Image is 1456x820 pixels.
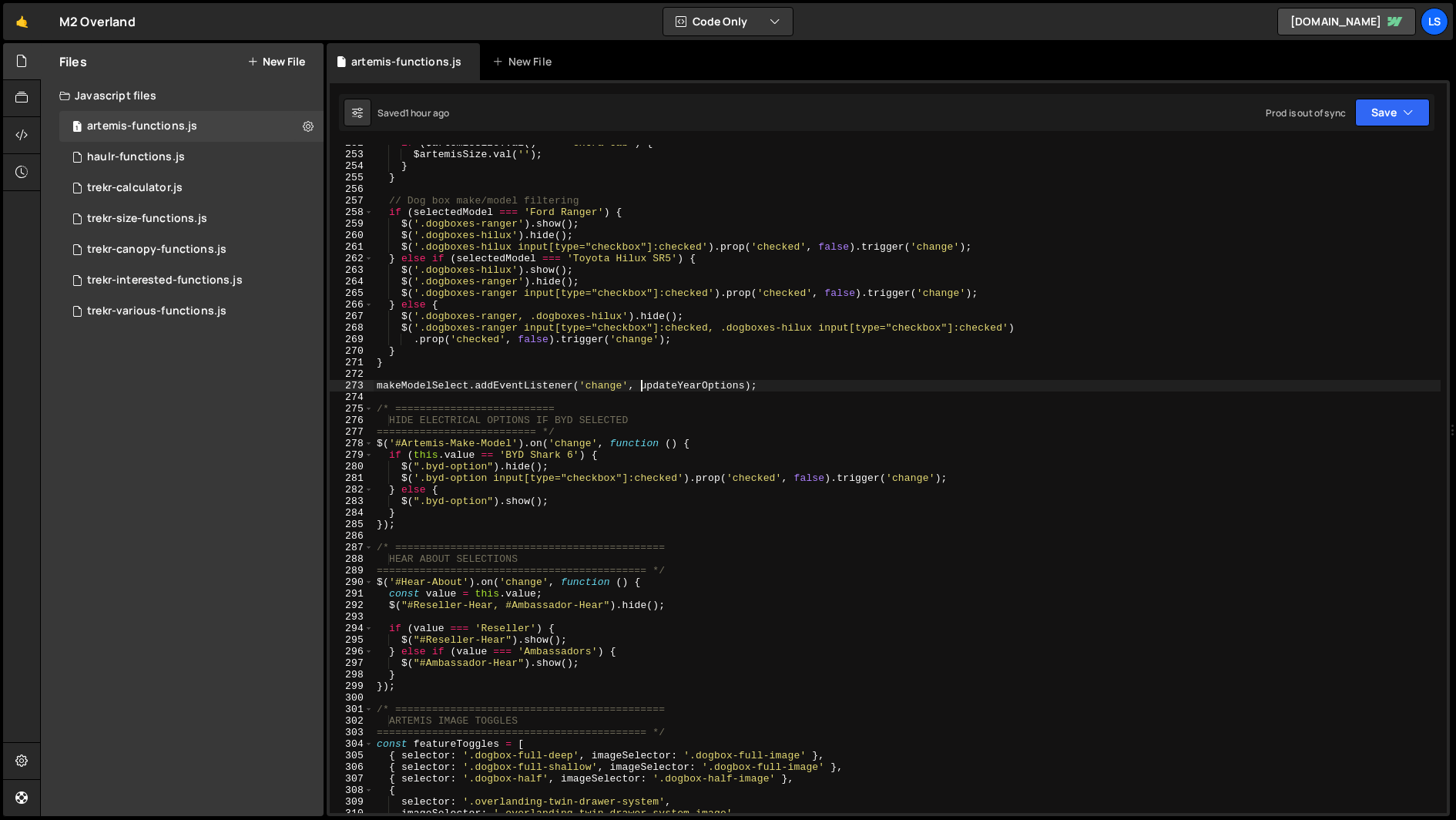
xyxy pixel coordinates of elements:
[330,172,374,183] div: 255
[330,461,374,472] div: 280
[330,761,374,773] div: 306
[330,426,374,438] div: 277
[330,230,374,241] div: 260
[330,669,374,681] div: 298
[330,530,374,542] div: 286
[72,122,82,134] span: 1
[59,296,324,327] div: 11669/37341.js
[330,507,374,519] div: 284
[330,773,374,785] div: 307
[330,611,374,623] div: 293
[330,646,374,657] div: 296
[1277,8,1416,35] a: [DOMAIN_NAME]
[59,53,87,70] h2: Files
[3,3,41,40] a: 🤙
[330,449,374,461] div: 279
[87,181,183,195] div: trekr-calculator.js
[330,322,374,334] div: 268
[330,588,374,600] div: 291
[330,565,374,576] div: 289
[87,274,243,287] div: trekr-interested-functions.js
[330,276,374,287] div: 264
[330,403,374,415] div: 275
[87,304,226,318] div: trekr-various-functions.js
[330,241,374,253] div: 261
[330,287,374,299] div: 265
[330,576,374,588] div: 290
[330,380,374,392] div: 273
[330,692,374,704] div: 300
[330,750,374,761] div: 305
[330,438,374,449] div: 278
[59,203,324,234] div: 11669/47070.js
[330,681,374,692] div: 299
[330,715,374,727] div: 302
[330,183,374,195] div: 256
[59,173,324,203] div: 11669/27653.js
[330,496,374,507] div: 283
[377,106,449,119] div: Saved
[59,234,324,265] div: 11669/47072.js
[330,623,374,634] div: 294
[330,299,374,311] div: 266
[330,484,374,496] div: 282
[405,106,450,119] div: 1 hour ago
[330,634,374,646] div: 295
[1266,106,1346,119] div: Prod is out of sync
[330,207,374,218] div: 258
[87,150,185,164] div: haulr-functions.js
[330,542,374,553] div: 287
[330,415,374,426] div: 276
[87,243,226,257] div: trekr-canopy-functions.js
[87,212,207,226] div: trekr-size-functions.js
[330,311,374,322] div: 267
[492,54,557,69] div: New File
[663,8,793,35] button: Code Only
[330,727,374,738] div: 303
[59,111,324,142] div: 11669/42207.js
[330,195,374,207] div: 257
[59,142,324,173] div: 11669/40542.js
[330,472,374,484] div: 281
[59,12,136,31] div: M2 Overland
[87,119,197,133] div: artemis-functions.js
[59,265,324,296] div: 11669/42694.js
[330,368,374,380] div: 272
[1355,99,1430,126] button: Save
[330,357,374,368] div: 271
[1421,8,1448,35] a: LS
[330,704,374,715] div: 301
[351,54,461,69] div: artemis-functions.js
[330,553,374,565] div: 288
[330,264,374,276] div: 263
[330,600,374,611] div: 292
[330,345,374,357] div: 270
[330,738,374,750] div: 304
[330,253,374,264] div: 262
[330,657,374,669] div: 297
[330,392,374,403] div: 274
[330,160,374,172] div: 254
[330,785,374,796] div: 308
[247,55,305,68] button: New File
[330,334,374,345] div: 269
[330,796,374,808] div: 309
[330,218,374,230] div: 259
[330,149,374,160] div: 253
[330,808,374,819] div: 310
[41,80,324,111] div: Javascript files
[330,519,374,530] div: 285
